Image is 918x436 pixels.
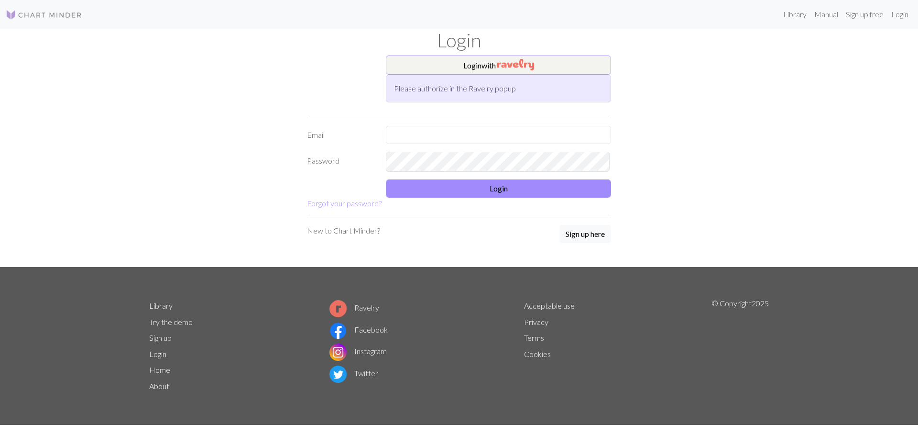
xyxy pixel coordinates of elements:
a: Try the demo [149,317,193,326]
a: Facebook [329,325,388,334]
a: Home [149,365,170,374]
a: Manual [810,5,842,24]
div: Please authorize in the Ravelry popup [386,75,611,102]
img: Ravelry logo [329,300,347,317]
img: Ravelry [497,59,534,70]
img: Logo [6,9,82,21]
a: Forgot your password? [307,199,382,208]
button: Login [386,179,611,198]
a: Sign up [149,333,172,342]
a: Login [887,5,912,24]
label: Password [301,152,380,172]
a: About [149,381,169,391]
p: © Copyright 2025 [711,298,769,394]
button: Loginwith [386,56,611,75]
label: Email [301,126,380,144]
img: Instagram logo [329,344,347,361]
button: Sign up here [559,225,611,243]
a: Cookies [524,349,551,358]
h1: Login [143,29,775,52]
p: New to Chart Minder? [307,225,380,236]
a: Terms [524,333,544,342]
img: Twitter logo [329,366,347,383]
a: Sign up here [559,225,611,244]
a: Privacy [524,317,548,326]
a: Acceptable use [524,301,575,310]
a: Library [149,301,173,310]
a: Sign up free [842,5,887,24]
img: Facebook logo [329,322,347,339]
a: Login [149,349,166,358]
a: Ravelry [329,303,379,312]
a: Instagram [329,347,387,356]
a: Twitter [329,369,378,378]
a: Library [779,5,810,24]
